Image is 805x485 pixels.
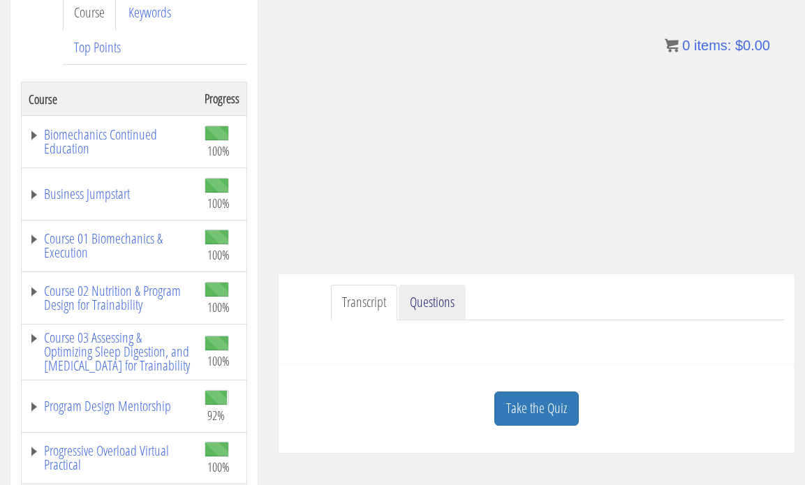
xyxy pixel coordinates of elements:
span: 100% [207,459,230,475]
span: 92% [207,408,225,423]
span: 0 [682,38,690,53]
a: Business Jumpstart [29,187,191,201]
a: Program Design Mentorship [29,399,191,413]
a: Questions [399,285,466,320]
a: Progressive Overload Virtual Practical [29,444,191,472]
a: Course 01 Biomechanics & Execution [29,232,191,260]
a: 0 items: $0.00 [665,38,770,53]
span: $ [735,38,743,53]
a: Biomechanics Continued Education [29,128,191,156]
bdi: 0.00 [735,38,770,53]
span: 100% [207,143,230,158]
span: 100% [207,353,230,368]
a: Top Points [63,30,132,66]
a: Course 03 Assessing & Optimizing Sleep Digestion, and [MEDICAL_DATA] for Trainability [29,331,191,373]
img: icon11.png [665,38,679,52]
span: 100% [207,247,230,262]
a: Transcript [331,285,397,320]
a: Take the Quiz [494,391,579,426]
a: Course 02 Nutrition & Program Design for Trainability [29,284,191,312]
span: 100% [207,299,230,315]
span: items: [694,38,731,53]
th: Course [22,82,198,116]
span: 100% [207,195,230,211]
th: Progress [198,82,247,116]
